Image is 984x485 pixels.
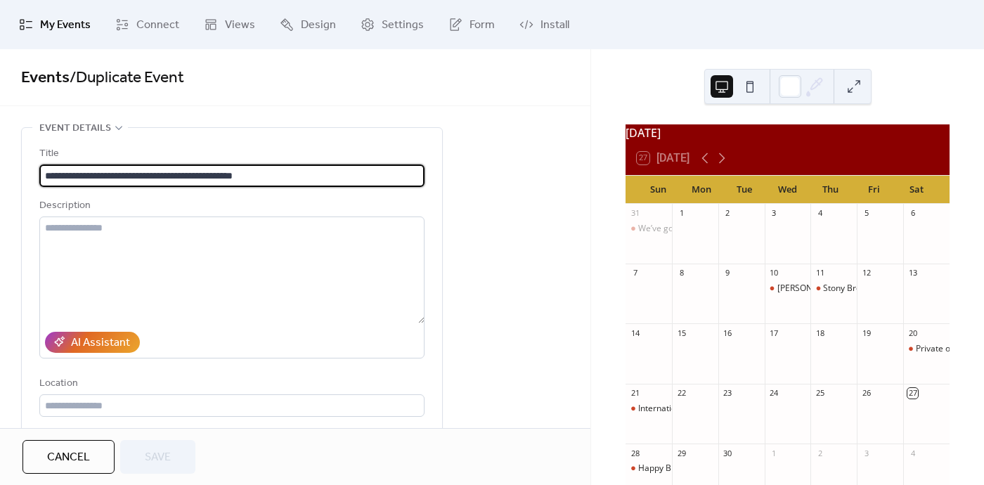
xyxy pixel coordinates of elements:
a: Events [21,63,70,93]
div: 26 [861,388,872,399]
div: 9 [723,268,733,278]
div: Location [39,375,422,392]
div: International [DATE] [638,403,718,415]
button: AI Assistant [45,332,140,353]
div: Happy Birthday --private event at [GEOGRAPHIC_DATA] [638,463,855,474]
div: We’ve got it all going on— All summer long! ☀️ [626,223,672,235]
span: Event details [39,120,111,137]
div: Happy Birthday --private event at Pindar [626,463,672,474]
div: International Day of Peace [626,403,672,415]
div: 20 [907,328,918,338]
div: 3 [861,448,872,458]
span: Form [470,17,495,34]
div: Stony Brook Vertrans Home [823,283,932,295]
a: Connect [105,6,190,44]
div: 2 [723,208,733,219]
a: Settings [350,6,434,44]
div: 6 [907,208,918,219]
div: 4 [907,448,918,458]
div: Wed [766,176,809,204]
a: Form [438,6,505,44]
button: Cancel [22,440,115,474]
div: 14 [630,328,640,338]
div: 7 [630,268,640,278]
span: Design [301,17,336,34]
a: My Events [8,6,101,44]
span: / Duplicate Event [70,63,184,93]
div: 18 [815,328,825,338]
div: Sat [895,176,938,204]
span: Connect [136,17,179,34]
a: Views [193,6,266,44]
div: 30 [723,448,733,458]
span: Install [540,17,569,34]
div: 8 [676,268,687,278]
div: 28 [630,448,640,458]
div: 29 [676,448,687,458]
a: Design [269,6,347,44]
span: My Events [40,17,91,34]
div: 22 [676,388,687,399]
div: 13 [907,268,918,278]
a: Install [509,6,580,44]
div: Description [39,198,422,214]
div: 11 [815,268,825,278]
div: [DATE] [626,124,950,141]
div: Title [39,145,422,162]
div: 12 [861,268,872,278]
div: Tue [723,176,766,204]
div: 10 [769,268,779,278]
div: 23 [723,388,733,399]
div: 21 [630,388,640,399]
div: 1 [676,208,687,219]
span: Settings [382,17,424,34]
div: 31 [630,208,640,219]
div: 3 [769,208,779,219]
div: 17 [769,328,779,338]
div: Dan's Power Women of the East End [765,283,811,295]
div: 15 [676,328,687,338]
div: 4 [815,208,825,219]
div: 1 [769,448,779,458]
div: 5 [861,208,872,219]
div: Thu [809,176,852,204]
div: Private off-site [903,343,950,355]
div: Stony Brook Vertrans Home [810,283,857,295]
div: 27 [907,388,918,399]
div: Private off-site [916,343,973,355]
div: 16 [723,328,733,338]
div: Fri [852,176,895,204]
div: 19 [861,328,872,338]
span: Views [225,17,255,34]
span: Cancel [47,449,90,466]
div: 25 [815,388,825,399]
div: 2 [815,448,825,458]
div: Sun [637,176,680,204]
div: AI Assistant [71,335,130,351]
div: We’ve got it all going on— All summer long! ☀️ [638,223,820,235]
div: 24 [769,388,779,399]
div: Mon [680,176,723,204]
